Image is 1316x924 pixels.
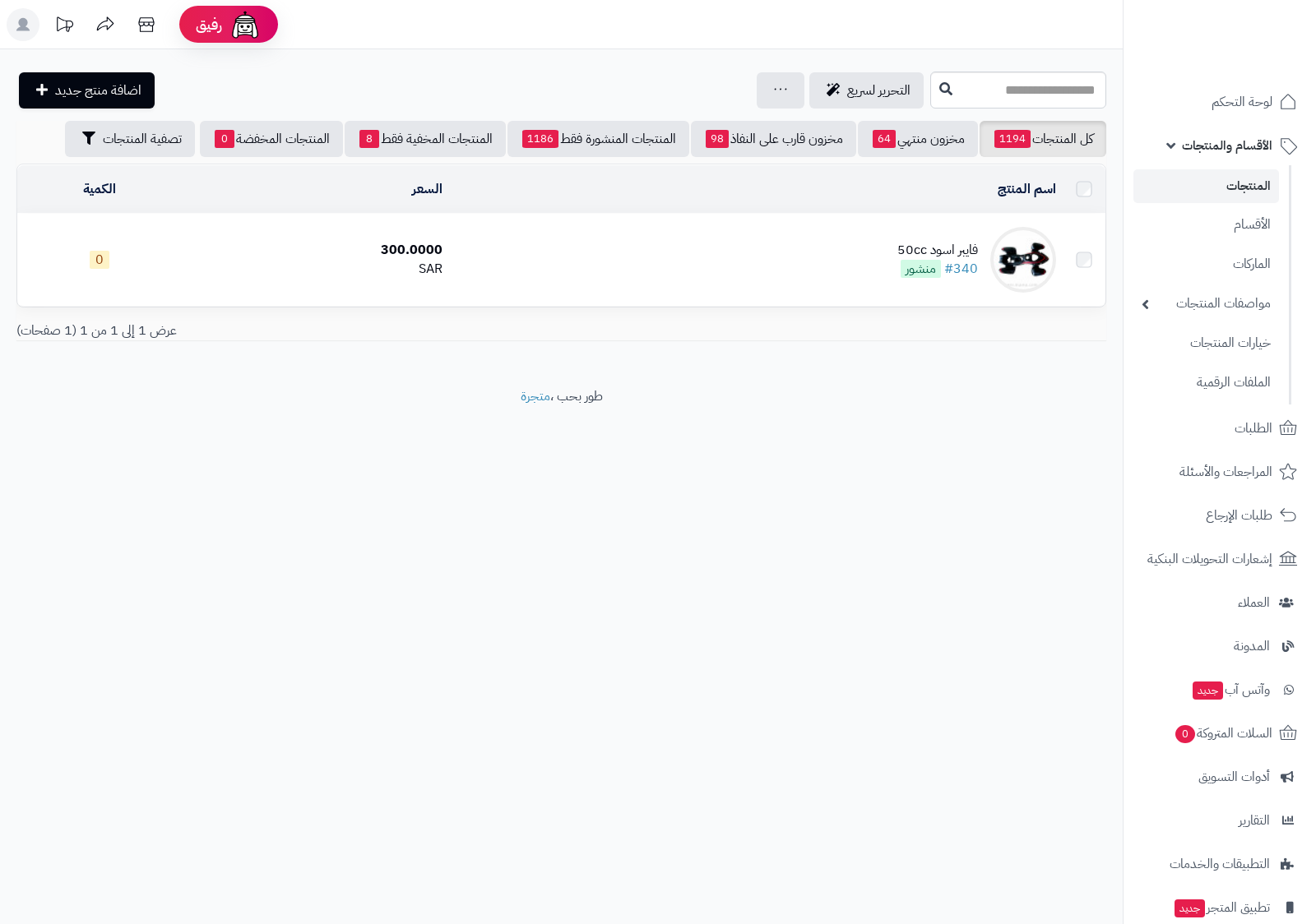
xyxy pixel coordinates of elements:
span: طلبات الإرجاع [1206,504,1272,527]
span: 0 [215,130,234,148]
a: إشعارات التحويلات البنكية [1133,539,1306,579]
span: وآتس آب [1191,678,1270,701]
span: 1194 [994,130,1031,148]
span: جديد [1193,681,1223,700]
a: مخزون قارب على النفاذ98 [691,121,856,157]
span: 98 [706,130,729,148]
a: الأقسام [1133,207,1279,243]
a: الماركات [1133,247,1279,282]
span: 8 [359,130,379,148]
a: تحديثات المنصة [44,8,85,45]
a: المنتجات [1133,169,1279,203]
span: منشور [901,260,941,278]
a: المدونة [1133,626,1306,666]
span: أدوات التسويق [1198,765,1270,788]
span: المراجعات والأسئلة [1179,460,1272,483]
a: العملاء [1133,583,1306,622]
a: خيارات المنتجات [1133,326,1279,361]
span: رفيق [196,15,222,35]
img: logo-2.png [1204,15,1300,49]
a: أدوات التسويق [1133,757,1306,797]
span: إشعارات التحويلات البنكية [1147,547,1272,571]
span: 0 [90,251,109,269]
span: التقارير [1239,809,1270,832]
a: المنتجات المنشورة فقط1186 [507,121,689,157]
a: اسم المنتج [998,179,1056,199]
a: المراجعات والأسئلة [1133,452,1306,492]
span: الأقسام والمنتجات [1182,134,1272,157]
a: الملفات الرقمية [1133,365,1279,400]
span: التطبيقات والخدمات [1170,852,1270,875]
span: 1186 [522,130,558,148]
a: المنتجات المخفضة0 [200,121,343,157]
a: مواصفات المنتجات [1133,286,1279,321]
a: المنتجات المخفية فقط8 [345,121,506,157]
a: الطلبات [1133,409,1306,448]
a: مخزون منتهي64 [858,121,978,157]
a: التطبيقات والخدمات [1133,844,1306,884]
a: وآتس آبجديد [1133,670,1306,709]
span: العملاء [1238,591,1270,614]
span: تطبيق المتجر [1173,896,1270,919]
span: السلات المتروكة [1174,722,1272,745]
span: جديد [1175,899,1205,917]
a: #340 [944,259,978,279]
img: ai-face.png [229,8,262,41]
a: التحرير لسريع [809,72,924,109]
a: السعر [412,179,443,199]
a: اضافة منتج جديد [19,72,155,109]
span: التحرير لسريع [847,81,911,100]
a: كل المنتجات1194 [980,121,1106,157]
span: المدونة [1234,635,1270,658]
div: عرض 1 إلى 1 من 1 (1 صفحات) [4,321,562,340]
button: تصفية المنتجات [65,121,195,157]
span: 64 [873,130,896,148]
div: فايبر اسود 50cc [897,241,978,260]
a: طلبات الإرجاع [1133,496,1306,535]
span: الطلبات [1235,417,1272,440]
a: السلات المتروكة0 [1133,714,1306,753]
a: متجرة [521,386,550,406]
a: التقارير [1133,801,1306,840]
img: فايبر اسود 50cc [990,227,1056,293]
span: تصفية المنتجات [103,129,182,149]
div: 300.0000 [188,241,443,260]
span: اضافة منتج جديد [55,81,141,100]
span: لوحة التحكم [1212,90,1272,113]
a: الكمية [83,179,116,199]
div: SAR [188,260,443,279]
a: لوحة التحكم [1133,82,1306,122]
span: 0 [1175,724,1196,744]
